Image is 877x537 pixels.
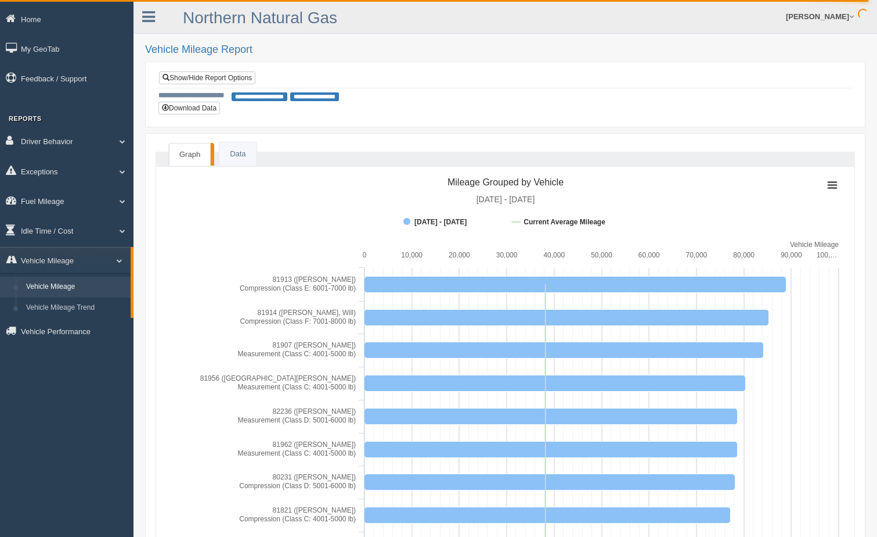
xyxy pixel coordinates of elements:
a: Northern Natural Gas [183,9,337,27]
text: 10,000 [401,251,423,259]
tspan: 81907 ([PERSON_NAME]) [273,341,356,349]
tspan: Compression (Class C: 4001-5000 lb) [239,515,356,523]
tspan: [DATE] - [DATE] [414,218,467,226]
tspan: Compression (Class E: 6001-7000 lb) [240,284,356,292]
tspan: 81914 ([PERSON_NAME], Will) [258,309,356,317]
text: 60,000 [638,251,660,259]
tspan: Measurement (Class C: 4001-5000 lb) [238,350,356,358]
tspan: Compression (Class F: 7001-8000 lb) [240,317,356,325]
text: 80,000 [733,251,755,259]
tspan: 100,… [817,251,837,259]
tspan: Vehicle Mileage [790,241,839,249]
tspan: Measurement (Class D: 5001-6000 lb) [238,416,356,424]
text: 30,000 [496,251,518,259]
h2: Vehicle Mileage Report [145,44,865,56]
tspan: 81821 ([PERSON_NAME]) [273,506,356,514]
tspan: Mileage Grouped by Vehicle [447,177,564,187]
tspan: 81913 ([PERSON_NAME]) [273,275,356,284]
tspan: 80231 ([PERSON_NAME]) [273,473,356,481]
tspan: 81956 ([GEOGRAPHIC_DATA][PERSON_NAME]) [200,374,356,382]
text: 20,000 [449,251,470,259]
a: Graph [169,143,211,166]
button: Download Data [158,102,220,114]
text: 50,000 [591,251,612,259]
tspan: Measurement (Class C: 4001-5000 lb) [238,383,356,391]
a: Data [219,142,256,166]
tspan: 81962 ([PERSON_NAME]) [273,441,356,449]
tspan: [DATE] - [DATE] [477,195,535,204]
a: Show/Hide Report Options [159,71,255,84]
text: 90,000 [781,251,802,259]
a: Vehicle Mileage [21,277,131,298]
text: 70,000 [686,251,708,259]
tspan: Compression (Class D: 5001-6000 lb) [239,482,356,490]
text: 40,000 [543,251,565,259]
a: Vehicle Mileage Trend [21,298,131,318]
tspan: Current Average Mileage [524,218,605,226]
text: 0 [363,251,367,259]
tspan: Measurement (Class C: 4001-5000 lb) [238,449,356,457]
tspan: 82236 ([PERSON_NAME]) [273,407,356,416]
